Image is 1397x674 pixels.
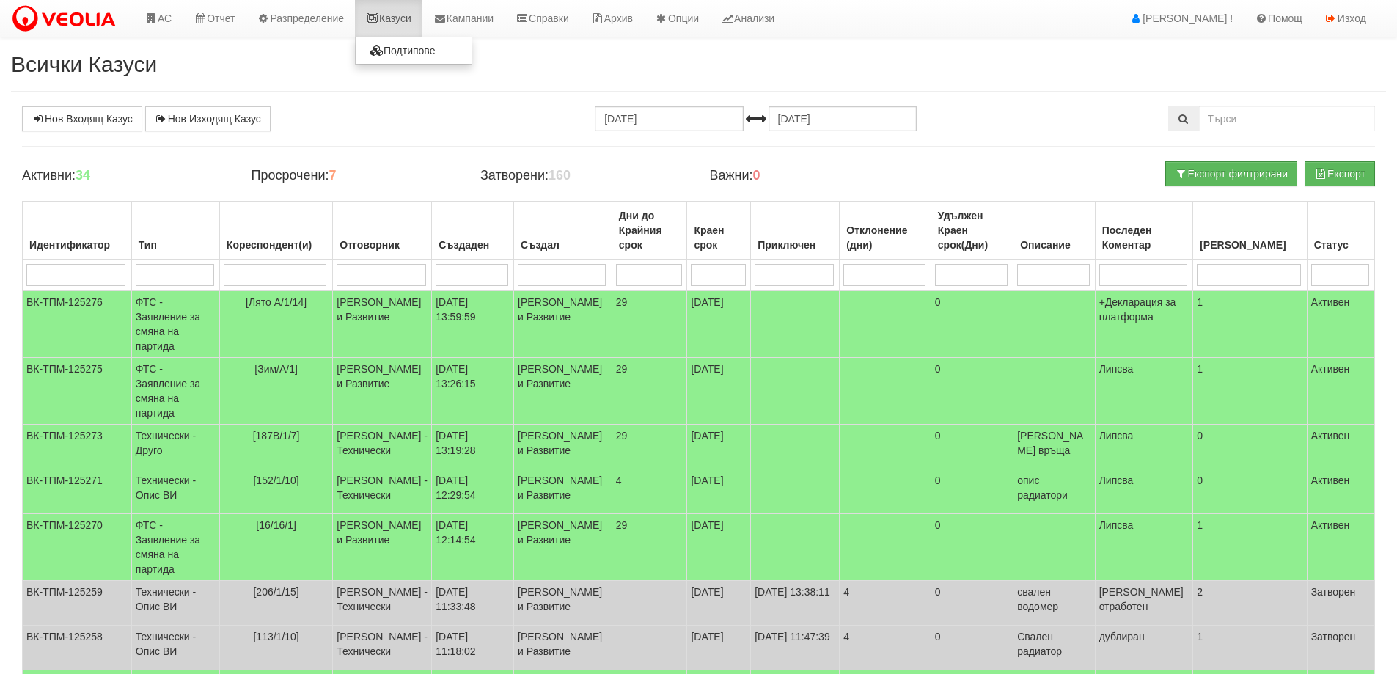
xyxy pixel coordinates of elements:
[709,169,916,183] h4: Важни:
[931,514,1013,581] td: 0
[254,363,298,375] span: [Зим/А/1]
[131,425,219,469] td: Технически - Друго
[26,235,128,255] div: Идентификатор
[1193,358,1307,425] td: 1
[935,205,1009,255] div: Удължен Краен срок(Дни)
[1099,430,1134,442] span: Липсва
[687,425,751,469] td: [DATE]
[1307,626,1374,670] td: Затворен
[131,469,219,514] td: Технически - Опис ВИ
[1099,475,1134,486] span: Липсва
[251,169,458,183] h4: Просрочени:
[1017,235,1090,255] div: Описание
[246,296,307,308] span: [Лято А/1/14]
[1307,290,1374,358] td: Активен
[514,469,612,514] td: [PERSON_NAME] и Развитие
[1305,161,1375,186] button: Експорт
[616,475,622,486] span: 4
[253,430,300,442] span: [187В/1/7]
[333,425,432,469] td: [PERSON_NAME] - Технически
[356,41,472,60] a: Подтипове
[1099,220,1189,255] div: Последен Коментар
[23,581,132,626] td: ВК-ТПМ-125259
[840,202,931,260] th: Отклонение (дни): No sort applied, activate to apply an ascending sort
[843,220,927,255] div: Отклонение (дни)
[1193,469,1307,514] td: 0
[1017,428,1090,458] p: [PERSON_NAME] връща
[253,586,298,598] span: [206/1/15]
[1307,469,1374,514] td: Активен
[1193,425,1307,469] td: 0
[432,514,514,581] td: [DATE] 12:14:54
[1099,519,1134,531] span: Липсва
[687,469,751,514] td: [DATE]
[432,358,514,425] td: [DATE] 13:26:15
[23,290,132,358] td: ВК-ТПМ-125276
[1017,473,1090,502] p: опис радиатори
[432,290,514,358] td: [DATE] 13:59:59
[1307,425,1374,469] td: Активен
[931,581,1013,626] td: 0
[755,235,835,255] div: Приключен
[11,52,1386,76] h2: Всички Казуси
[1307,202,1374,260] th: Статус: No sort applied, activate to apply an ascending sort
[751,626,840,670] td: [DATE] 11:47:39
[1307,514,1374,581] td: Активен
[931,290,1013,358] td: 0
[131,626,219,670] td: Технически - Опис ВИ
[518,235,608,255] div: Създал
[1099,631,1145,642] span: дублиран
[616,430,628,442] span: 29
[616,296,628,308] span: 29
[131,581,219,626] td: Технически - Опис ВИ
[23,358,132,425] td: ВК-ТПМ-125275
[136,235,216,255] div: Тип
[432,581,514,626] td: [DATE] 11:33:48
[432,202,514,260] th: Създаден: No sort applied, activate to apply an ascending sort
[1193,581,1307,626] td: 2
[1199,106,1375,131] input: Търсене по Идентификатор, Бл/Вх/Ап, Тип, Описание, Моб. Номер, Имейл, Файл, Коментар,
[253,631,298,642] span: [113/1/10]
[687,581,751,626] td: [DATE]
[333,290,432,358] td: [PERSON_NAME] и Развитие
[337,235,428,255] div: Отговорник
[751,581,840,626] td: [DATE] 13:38:11
[751,202,840,260] th: Приключен: No sort applied, activate to apply an ascending sort
[1165,161,1297,186] button: Експорт филтрирани
[840,581,931,626] td: 4
[432,425,514,469] td: [DATE] 13:19:28
[514,626,612,670] td: [PERSON_NAME] и Развитие
[1193,626,1307,670] td: 1
[687,202,751,260] th: Краен срок: No sort applied, activate to apply an ascending sort
[23,469,132,514] td: ВК-ТПМ-125271
[76,168,90,183] b: 34
[1099,363,1134,375] span: Липсва
[687,290,751,358] td: [DATE]
[333,514,432,581] td: [PERSON_NAME] и Развитие
[514,290,612,358] td: [PERSON_NAME] и Развитие
[224,235,329,255] div: Кореспондент(и)
[753,168,760,183] b: 0
[23,425,132,469] td: ВК-ТПМ-125273
[840,626,931,670] td: 4
[687,626,751,670] td: [DATE]
[480,169,687,183] h4: Затворени:
[333,581,432,626] td: [PERSON_NAME] - Технически
[514,202,612,260] th: Създал: No sort applied, activate to apply an ascending sort
[931,425,1013,469] td: 0
[612,202,687,260] th: Дни до Крайния срок: No sort applied, activate to apply an ascending sort
[11,4,122,34] img: VeoliaLogo.png
[687,358,751,425] td: [DATE]
[23,202,132,260] th: Идентификатор: No sort applied, activate to apply an ascending sort
[691,220,747,255] div: Краен срок
[22,169,229,183] h4: Активни:
[1193,202,1307,260] th: Брой Файлове: No sort applied, activate to apply an ascending sort
[333,358,432,425] td: [PERSON_NAME] и Развитие
[1307,581,1374,626] td: Затворен
[1095,202,1193,260] th: Последен Коментар: No sort applied, activate to apply an ascending sort
[131,514,219,581] td: ФТС - Заявление за смяна на партида
[514,425,612,469] td: [PERSON_NAME] и Развитие
[22,106,142,131] a: Нов Входящ Казус
[145,106,271,131] a: Нов Изходящ Казус
[1017,585,1090,614] p: свален водомер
